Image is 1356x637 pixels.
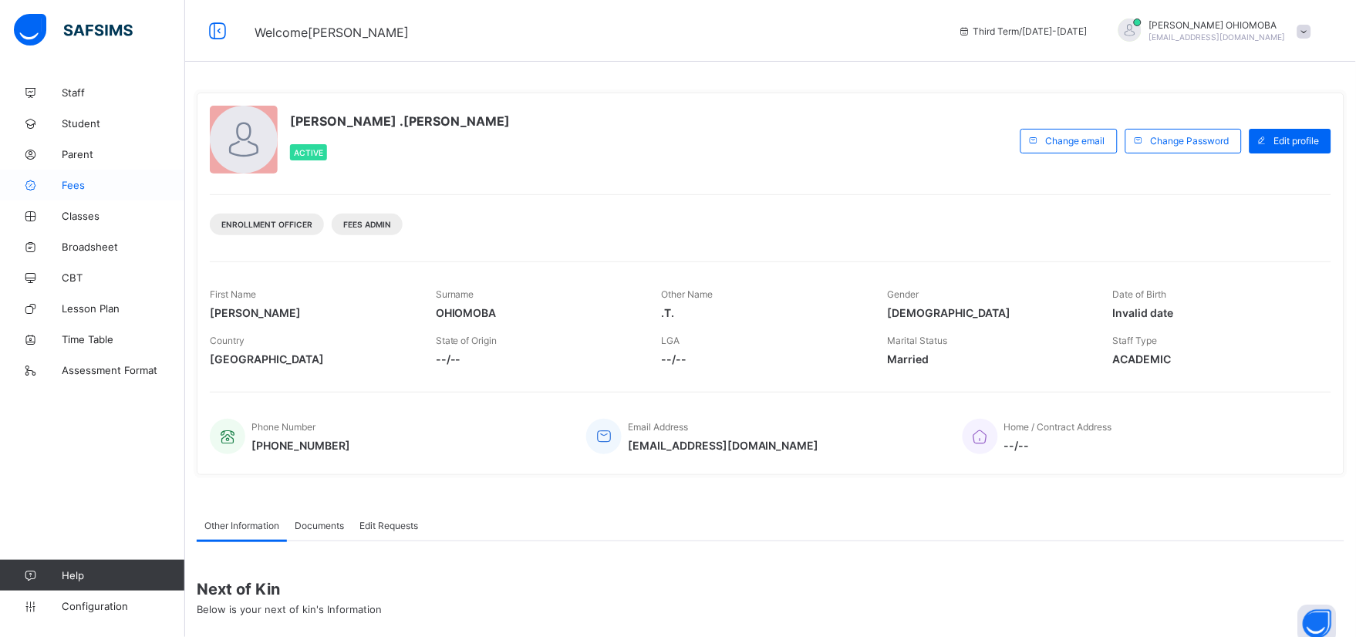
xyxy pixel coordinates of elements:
[662,335,680,346] span: LGA
[1046,135,1105,147] span: Change email
[290,113,510,129] span: [PERSON_NAME] .[PERSON_NAME]
[14,14,133,46] img: safsims
[1294,583,1341,629] button: Open asap
[436,288,474,300] span: Surname
[62,302,185,315] span: Lesson Plan
[436,352,639,366] span: --/--
[958,25,1088,37] span: session/term information
[628,439,819,452] span: [EMAIL_ADDRESS][DOMAIN_NAME]
[210,288,256,300] span: First Name
[1113,335,1158,346] span: Staff Type
[887,288,919,300] span: Gender
[662,352,865,366] span: --/--
[1151,135,1230,147] span: Change Password
[343,220,391,229] span: Fees Admin
[62,241,185,253] span: Broadsheet
[221,220,312,229] span: Enrollment Officer
[1103,19,1319,44] div: Martha OHIOMOBA
[62,117,185,130] span: Student
[1113,306,1316,319] span: Invalid date
[197,603,382,615] span: Below is your next of kin's Information
[887,335,947,346] span: Marital Status
[62,148,185,160] span: Parent
[294,148,323,157] span: Active
[62,569,184,581] span: Help
[887,306,1090,319] span: [DEMOGRAPHIC_DATA]
[359,520,418,531] span: Edit Requests
[1149,32,1286,42] span: [EMAIL_ADDRESS][DOMAIN_NAME]
[1113,288,1167,300] span: Date of Birth
[62,179,185,191] span: Fees
[436,335,498,346] span: State of Origin
[662,306,865,319] span: .T.
[62,210,185,222] span: Classes
[295,520,344,531] span: Documents
[62,333,185,345] span: Time Table
[197,580,1344,598] span: Next of Kin
[628,421,688,433] span: Email Address
[210,306,413,319] span: [PERSON_NAME]
[662,288,713,300] span: Other Name
[62,600,184,612] span: Configuration
[204,520,279,531] span: Other Information
[1004,421,1112,433] span: Home / Contract Address
[1274,135,1320,147] span: Edit profile
[251,421,315,433] span: Phone Number
[210,335,245,346] span: Country
[1004,439,1112,452] span: --/--
[1113,352,1316,366] span: ACADEMIC
[251,439,350,452] span: [PHONE_NUMBER]
[436,306,639,319] span: OHIOMOBA
[62,86,185,99] span: Staff
[255,25,409,40] span: Welcome [PERSON_NAME]
[887,352,1090,366] span: Married
[1149,19,1286,31] span: [PERSON_NAME] OHIOMOBA
[62,364,185,376] span: Assessment Format
[210,352,413,366] span: [GEOGRAPHIC_DATA]
[62,271,185,284] span: CBT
